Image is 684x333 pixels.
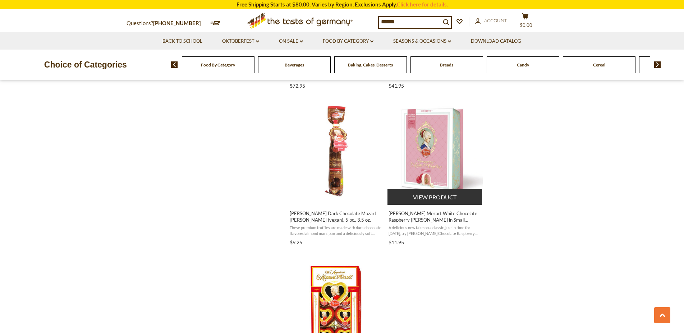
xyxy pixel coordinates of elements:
a: Candy [517,62,529,68]
span: $72.95 [290,83,305,89]
span: These premium truffles are made with dark chocolate flavored almond marzipan and a deliciously so... [290,225,383,236]
a: Reber Dark Chocolate Mozart Kugel (vegan), 5 pc., 3.5 oz. [289,97,384,248]
a: Download Catalog [471,37,521,45]
span: [PERSON_NAME] Dark Chocolate Mozart [PERSON_NAME] (vegan), 5 pc., 3.5 oz. [290,210,383,223]
span: [PERSON_NAME] Mozart White Chocolate Raspberry [PERSON_NAME] in Small Portrait Box, 6 pc., 4.2 oz. [389,210,482,223]
a: Click here for details. [397,1,448,8]
img: Reber Mozart Kugeln Dark Chocolate Sleeve 5 ct. [289,103,384,199]
a: Reber Constanze Mozart White Chocolate Raspberry Kugel in Small Portrait Box, 6 pc., 4.2 oz. [387,97,483,248]
img: next arrow [654,61,661,68]
span: Account [484,18,507,23]
span: $0.00 [520,22,532,28]
img: previous arrow [171,61,178,68]
a: Oktoberfest [222,37,259,45]
span: $41.95 [389,83,404,89]
span: A delicious new take on a classic, just in time for [DATE], try [PERSON_NAME] Chocolate Raspberry... [389,225,482,236]
p: Questions? [127,19,206,28]
a: Breads [440,62,453,68]
a: Food By Category [201,62,235,68]
button: $0.00 [515,13,536,31]
a: Seasons & Occasions [393,37,451,45]
a: Beverages [285,62,304,68]
a: On Sale [279,37,303,45]
span: $9.25 [290,239,302,245]
a: Baking, Cakes, Desserts [348,62,393,68]
a: Account [475,17,507,25]
a: Cereal [593,62,605,68]
img: Reber Constanze Mozart White Chocolate Raspberry Kugel in Small Portrait Box, 6 pc., 4.2 oz. [387,103,483,199]
a: Back to School [162,37,202,45]
a: [PHONE_NUMBER] [153,20,201,26]
span: $11.95 [389,239,404,245]
a: Food By Category [323,37,373,45]
button: View product [387,189,482,205]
